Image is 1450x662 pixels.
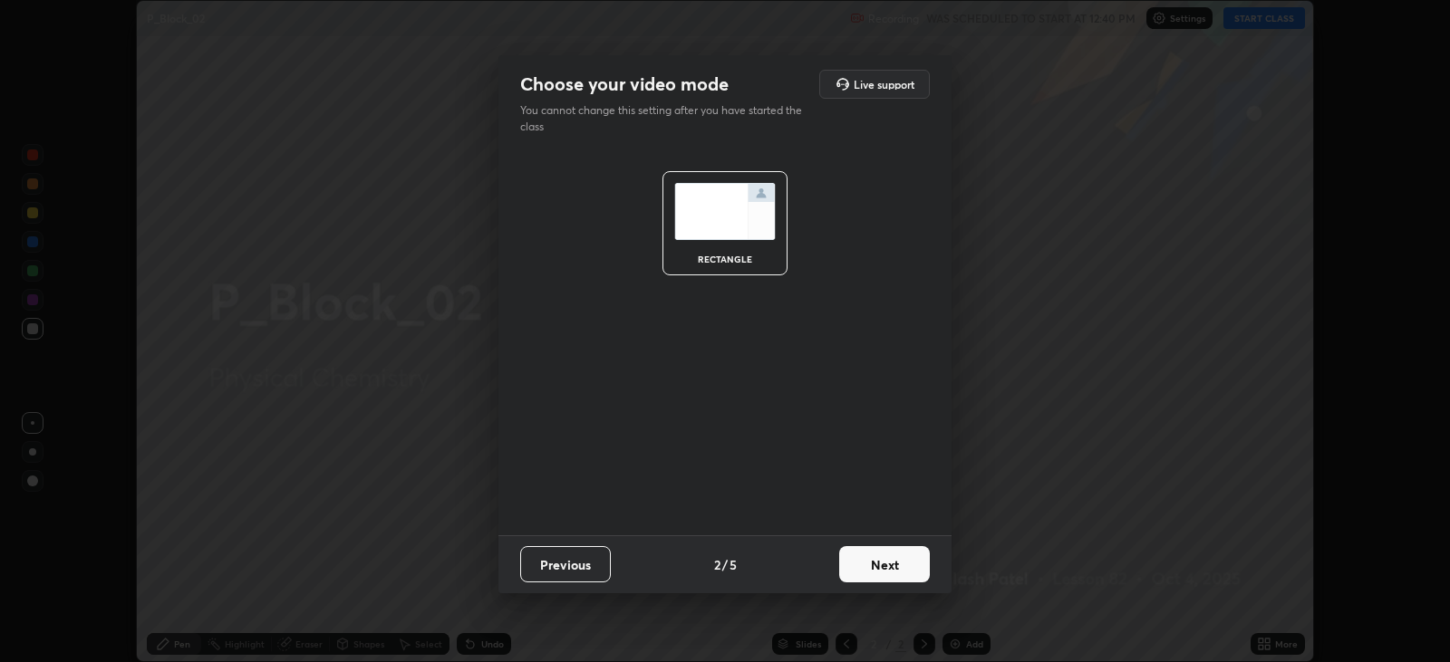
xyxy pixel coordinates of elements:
[520,72,729,96] h2: Choose your video mode
[839,546,930,582] button: Next
[520,102,814,135] p: You cannot change this setting after you have started the class
[730,555,737,574] h4: 5
[714,555,720,574] h4: 2
[854,79,914,90] h5: Live support
[674,183,776,240] img: normalScreenIcon.ae25ed63.svg
[722,555,728,574] h4: /
[520,546,611,582] button: Previous
[689,254,761,264] div: rectangle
